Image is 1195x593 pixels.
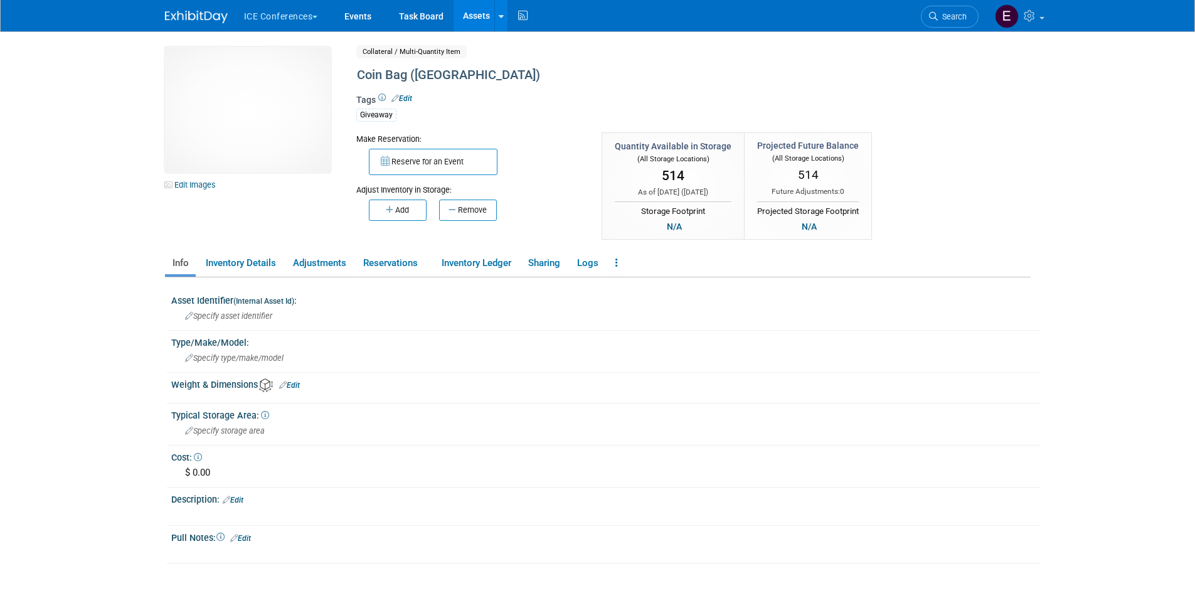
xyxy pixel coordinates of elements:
[615,152,731,164] div: (All Storage Locations)
[757,139,859,152] div: Projected Future Balance
[439,200,497,221] button: Remove
[615,201,731,218] div: Storage Footprint
[521,252,567,274] a: Sharing
[185,311,272,321] span: Specify asset identifier
[938,12,967,21] span: Search
[369,200,427,221] button: Add
[757,152,859,164] div: (All Storage Locations)
[798,220,821,233] div: N/A
[356,109,396,122] div: Giveaway
[921,6,979,28] a: Search
[165,177,221,193] a: Edit Images
[684,188,706,196] span: [DATE]
[233,297,294,306] small: (Internal Asset Id)
[171,291,1040,307] div: Asset Identifier :
[285,252,353,274] a: Adjustments
[757,201,859,218] div: Projected Storage Footprint
[171,333,1040,349] div: Type/Make/Model:
[615,140,731,152] div: Quantity Available in Storage
[840,187,844,196] span: 0
[570,252,605,274] a: Logs
[171,375,1040,392] div: Weight & Dimensions
[662,168,684,183] span: 514
[171,528,1040,545] div: Pull Notes:
[181,463,1031,483] div: $ 0.00
[171,490,1040,506] div: Description:
[185,426,265,435] span: Specify storage area
[356,252,432,274] a: Reservations
[798,168,819,182] span: 514
[165,11,228,23] img: ExhibitDay
[356,93,927,130] div: Tags
[663,220,686,233] div: N/A
[171,410,269,420] span: Typical Storage Area:
[259,378,273,392] img: Asset Weight and Dimensions
[356,132,583,145] div: Make Reservation:
[757,186,859,197] div: Future Adjustments:
[356,45,467,58] span: Collateral / Multi-Quantity Item
[185,353,284,363] span: Specify type/make/model
[434,252,518,274] a: Inventory Ledger
[165,252,196,274] a: Info
[165,47,331,173] img: View Images
[353,64,927,87] div: Coin Bag ([GEOGRAPHIC_DATA])
[391,94,412,103] a: Edit
[356,175,583,196] div: Adjust Inventory in Storage:
[198,252,283,274] a: Inventory Details
[279,381,300,390] a: Edit
[230,534,251,543] a: Edit
[615,187,731,198] div: As of [DATE] ( )
[223,496,243,505] a: Edit
[995,4,1019,28] img: Evangeline Cheeves
[369,149,497,175] button: Reserve for an Event
[171,448,1040,464] div: Cost:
